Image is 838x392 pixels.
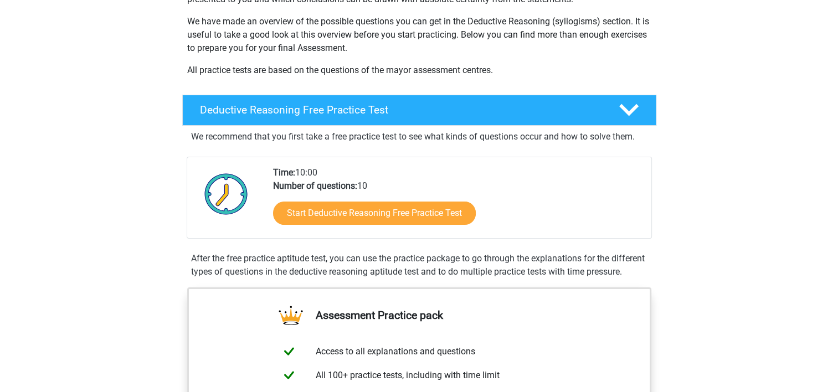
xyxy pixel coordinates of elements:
[187,64,651,77] p: All practice tests are based on the questions of the mayor assessment centres.
[273,180,357,191] b: Number of questions:
[187,15,651,55] p: We have made an overview of the possible questions you can get in the Deductive Reasoning (syllog...
[265,166,651,238] div: 10:00 10
[273,167,295,178] b: Time:
[178,95,661,126] a: Deductive Reasoning Free Practice Test
[273,202,476,225] a: Start Deductive Reasoning Free Practice Test
[200,104,601,116] h4: Deductive Reasoning Free Practice Test
[187,252,652,278] div: After the free practice aptitude test, you can use the practice package to go through the explana...
[198,166,254,221] img: Clock
[191,130,647,143] p: We recommend that you first take a free practice test to see what kinds of questions occur and ho...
